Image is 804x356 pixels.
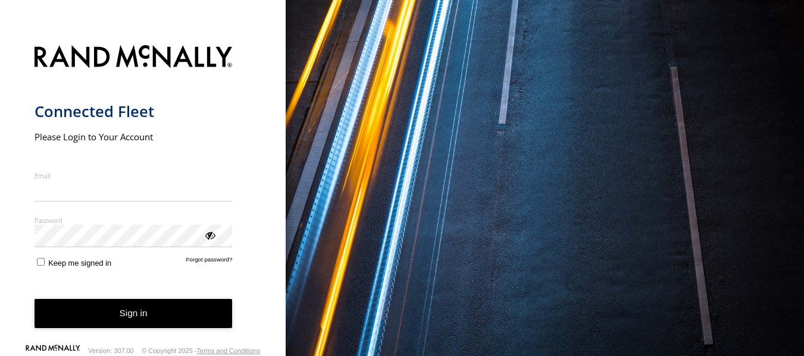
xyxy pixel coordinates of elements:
[35,299,233,328] button: Sign in
[35,102,233,121] h1: Connected Fleet
[35,43,233,73] img: Rand McNally
[35,171,233,180] label: Email
[35,131,233,143] h2: Please Login to Your Account
[142,347,260,354] div: © Copyright 2025 -
[48,259,111,267] span: Keep me signed in
[35,38,252,347] form: main
[197,347,260,354] a: Terms and Conditions
[37,258,45,266] input: Keep me signed in
[35,216,233,225] label: Password
[204,229,215,241] div: ViewPassword
[89,347,134,354] div: Version: 307.00
[186,256,233,267] a: Forgot password?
